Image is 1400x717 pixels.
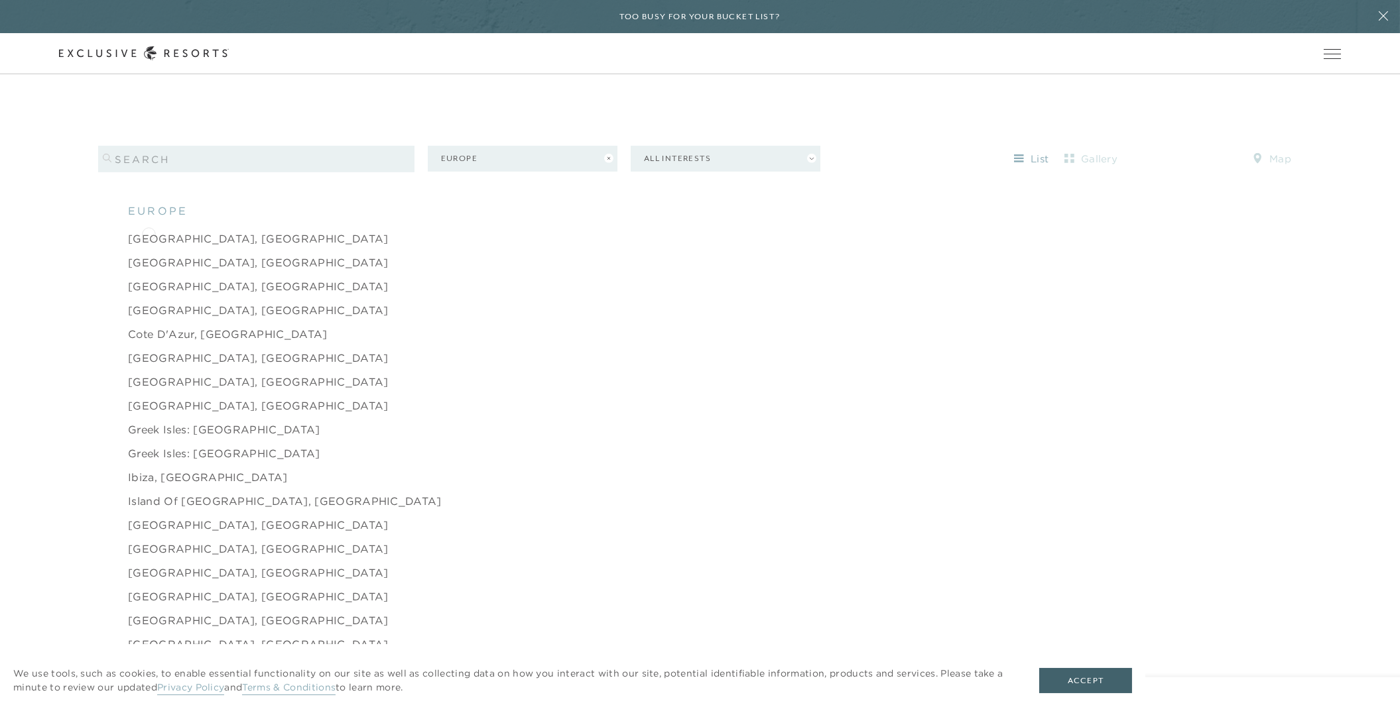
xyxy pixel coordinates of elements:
[1001,148,1061,170] button: list
[157,681,224,695] a: Privacy Policy
[128,278,389,294] a: [GEOGRAPHIC_DATA], [GEOGRAPHIC_DATA]
[428,146,617,172] button: Europe
[128,565,389,580] a: [GEOGRAPHIC_DATA], [GEOGRAPHIC_DATA]
[128,517,389,533] a: [GEOGRAPHIC_DATA], [GEOGRAPHIC_DATA]
[128,326,328,342] a: Cote d'Azur, [GEOGRAPHIC_DATA]
[128,254,389,270] a: [GEOGRAPHIC_DATA], [GEOGRAPHIC_DATA]
[1242,148,1302,170] button: map
[128,445,320,461] a: Greek Isles: [GEOGRAPHIC_DATA]
[1039,668,1132,693] button: Accept
[128,231,389,247] a: [GEOGRAPHIC_DATA], [GEOGRAPHIC_DATA]
[98,146,414,172] input: search
[1324,49,1341,58] button: Open navigation
[128,421,320,437] a: Greek Isles: [GEOGRAPHIC_DATA]
[128,203,188,219] span: europe
[13,667,1013,694] p: We use tools, such as cookies, to enable essential functionality on our site as well as collectin...
[620,11,781,23] h6: Too busy for your bucket list?
[128,541,389,557] a: [GEOGRAPHIC_DATA], [GEOGRAPHIC_DATA]
[631,146,820,172] button: All Interests
[128,374,389,390] a: [GEOGRAPHIC_DATA], [GEOGRAPHIC_DATA]
[128,302,389,318] a: [GEOGRAPHIC_DATA], [GEOGRAPHIC_DATA]
[128,398,389,414] a: [GEOGRAPHIC_DATA], [GEOGRAPHIC_DATA]
[242,681,336,695] a: Terms & Conditions
[1061,148,1121,170] button: gallery
[128,493,442,509] a: Island of [GEOGRAPHIC_DATA], [GEOGRAPHIC_DATA]
[128,636,389,652] a: [GEOGRAPHIC_DATA], [GEOGRAPHIC_DATA]
[128,612,389,628] a: [GEOGRAPHIC_DATA], [GEOGRAPHIC_DATA]
[128,350,389,366] a: [GEOGRAPHIC_DATA], [GEOGRAPHIC_DATA]
[128,469,288,485] a: Ibiza, [GEOGRAPHIC_DATA]
[128,588,389,604] a: [GEOGRAPHIC_DATA], [GEOGRAPHIC_DATA]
